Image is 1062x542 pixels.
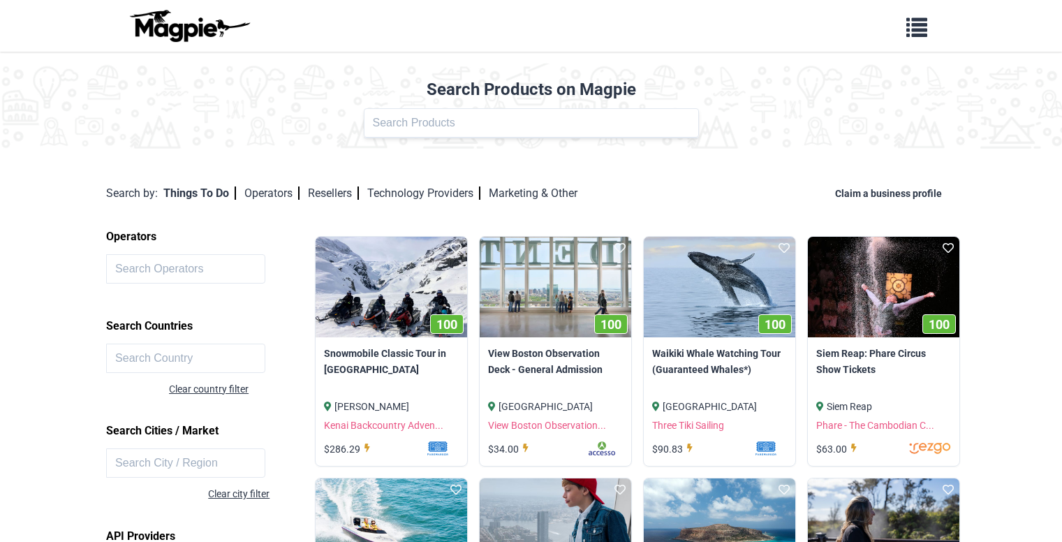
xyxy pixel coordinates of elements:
a: Snowmobile Classic Tour in [GEOGRAPHIC_DATA] [324,346,459,377]
a: View Boston Observation Deck - General Admission [488,346,623,377]
div: $34.00 [488,441,533,457]
a: Things To Do [163,186,236,200]
a: 100 [808,237,959,338]
a: 100 [644,237,795,338]
img: logo-ab69f6fb50320c5b225c76a69d11143b.png [126,9,252,43]
a: Kenai Backcountry Adven... [324,420,443,431]
a: Siem Reap: Phare Circus Show Tickets [816,346,951,377]
a: 100 [480,237,631,338]
div: $90.83 [652,441,697,457]
img: Snowmobile Classic Tour in Kenai Fjords National Park image [316,237,467,338]
a: Technology Providers [367,186,480,200]
a: Claim a business profile [835,188,947,199]
input: Search Operators [106,254,265,284]
input: Search City / Region [106,448,265,478]
span: 100 [600,317,621,332]
img: mf1jrhtrrkrdcsvakxwt.svg [382,441,459,455]
h2: Search Countries [106,314,318,338]
a: Waikiki Whale Watching Tour (Guaranteed Whales*) [652,346,787,377]
img: jnlrevnfoudwrkxojroq.svg [874,441,951,455]
div: $286.29 [324,441,374,457]
h2: Search Cities / Market [106,419,318,443]
div: Siem Reap [816,399,951,414]
h2: Operators [106,225,318,249]
div: $63.00 [816,441,861,457]
span: 100 [765,317,786,332]
input: Search Country [106,344,265,373]
input: Search Products [364,108,699,138]
img: mf1jrhtrrkrdcsvakxwt.svg [710,441,787,455]
a: Phare - The Cambodian C... [816,420,934,431]
div: Clear country filter [169,381,318,397]
div: Search by: [106,184,158,203]
div: Clear city filter [106,486,270,501]
img: Siem Reap: Phare Circus Show Tickets image [808,237,959,338]
a: Marketing & Other [489,186,577,200]
h2: Search Products on Magpie [8,80,1054,100]
a: Resellers [308,186,359,200]
div: [GEOGRAPHIC_DATA] [488,399,623,414]
a: Three Tiki Sailing [652,420,724,431]
img: Waikiki Whale Watching Tour (Guaranteed Whales*) image [644,237,795,338]
span: 100 [436,317,457,332]
img: View Boston Observation Deck - General Admission image [480,237,631,338]
a: Operators [244,186,300,200]
div: [PERSON_NAME] [324,399,459,414]
img: rfmmbjnnyrazl4oou2zc.svg [546,441,623,455]
a: View Boston Observation... [488,420,606,431]
a: 100 [316,237,467,338]
div: [GEOGRAPHIC_DATA] [652,399,787,414]
span: 100 [929,317,950,332]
